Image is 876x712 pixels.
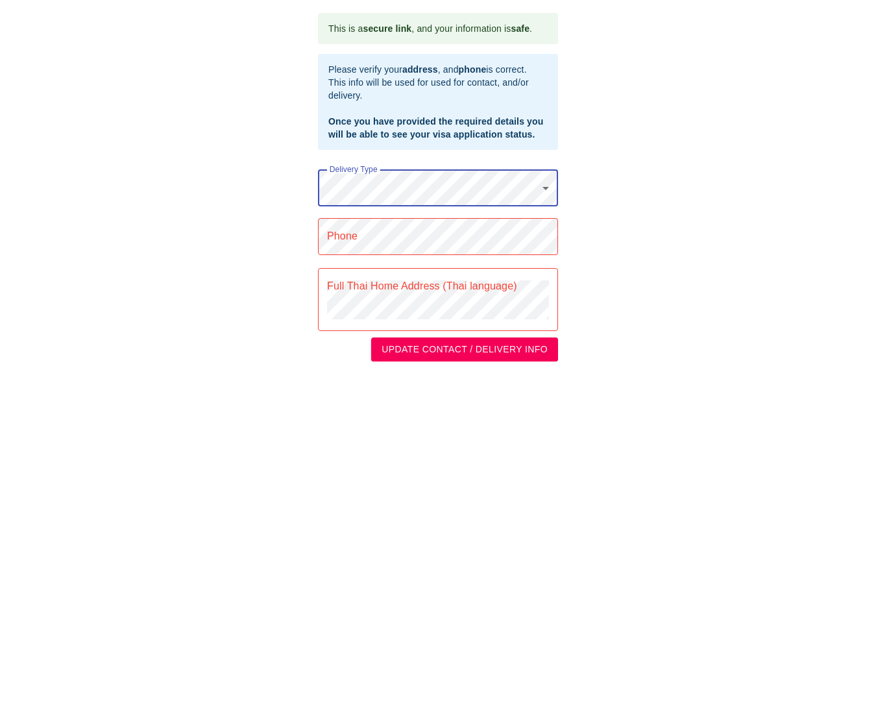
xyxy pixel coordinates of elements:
[328,17,532,40] div: This is a , and your information is .
[459,64,487,75] b: phone
[363,23,411,34] b: secure link
[402,64,438,75] b: address
[328,63,548,76] div: Please verify your , and is correct.
[511,23,529,34] b: safe
[382,341,548,358] span: UPDATE CONTACT / DELIVERY INFO
[371,338,558,362] button: UPDATE CONTACT / DELIVERY INFO
[328,115,548,141] div: Once you have provided the required details you will be able to see your visa application status.
[328,76,548,102] div: This info will be used for used for contact, and/or delivery.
